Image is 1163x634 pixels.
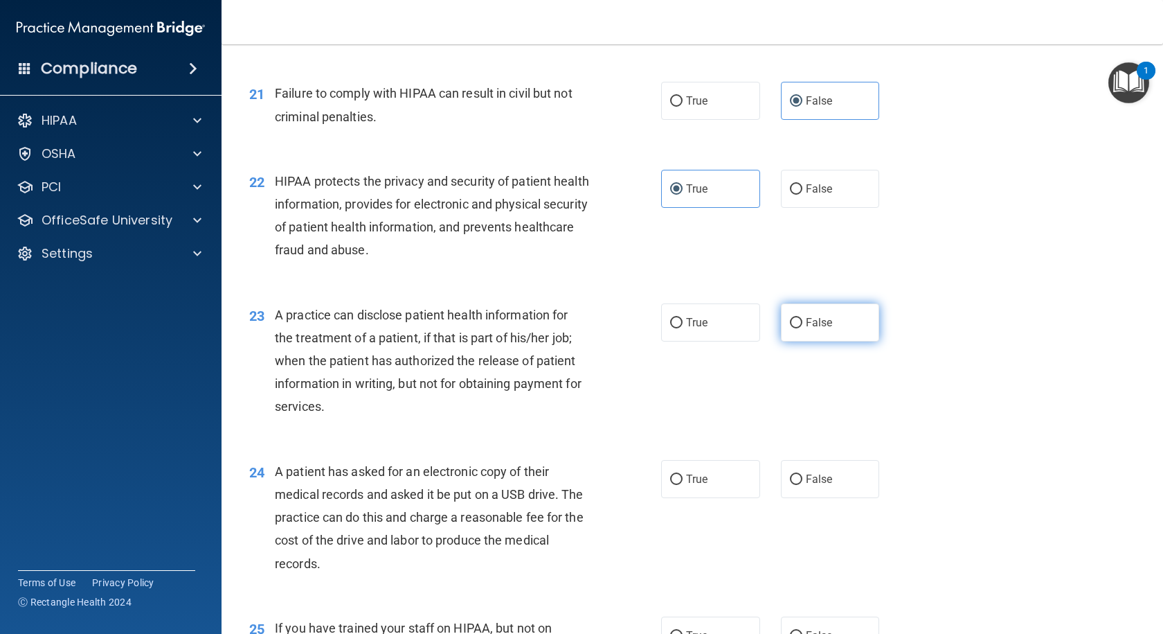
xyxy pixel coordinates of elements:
span: True [686,182,707,195]
p: OSHA [42,146,76,162]
span: True [686,94,707,107]
span: HIPAA protects the privacy and security of patient health information, provides for electronic an... [275,174,589,258]
a: OfficeSafe University [17,212,201,229]
span: False [806,473,833,486]
span: Ⓒ Rectangle Health 2024 [18,595,132,609]
span: False [806,94,833,107]
span: 24 [249,464,264,481]
h4: Compliance [41,59,137,78]
input: False [790,475,802,485]
span: True [686,316,707,329]
p: OfficeSafe University [42,212,172,229]
a: Terms of Use [18,576,75,590]
p: HIPAA [42,112,77,129]
span: Failure to comply with HIPAA can result in civil but not criminal penalties. [275,86,573,123]
p: Settings [42,245,93,262]
a: HIPAA [17,112,201,129]
input: True [670,96,683,107]
a: Privacy Policy [92,576,154,590]
p: PCI [42,179,61,195]
input: True [670,184,683,195]
input: False [790,184,802,195]
span: True [686,473,707,486]
span: 23 [249,308,264,324]
span: A practice can disclose patient health information for the treatment of a patient, if that is par... [275,308,581,414]
input: True [670,318,683,328]
div: 1 [1144,71,1148,89]
button: Open Resource Center, 1 new notification [1108,62,1149,103]
span: 21 [249,86,264,103]
a: PCI [17,179,201,195]
input: True [670,475,683,485]
a: OSHA [17,146,201,162]
span: False [806,182,833,195]
input: False [790,96,802,107]
a: Settings [17,245,201,262]
img: PMB logo [17,15,205,42]
input: False [790,318,802,328]
span: A patient has asked for an electronic copy of their medical records and asked it be put on a USB ... [275,464,584,571]
span: False [806,316,833,329]
span: 22 [249,174,264,191]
